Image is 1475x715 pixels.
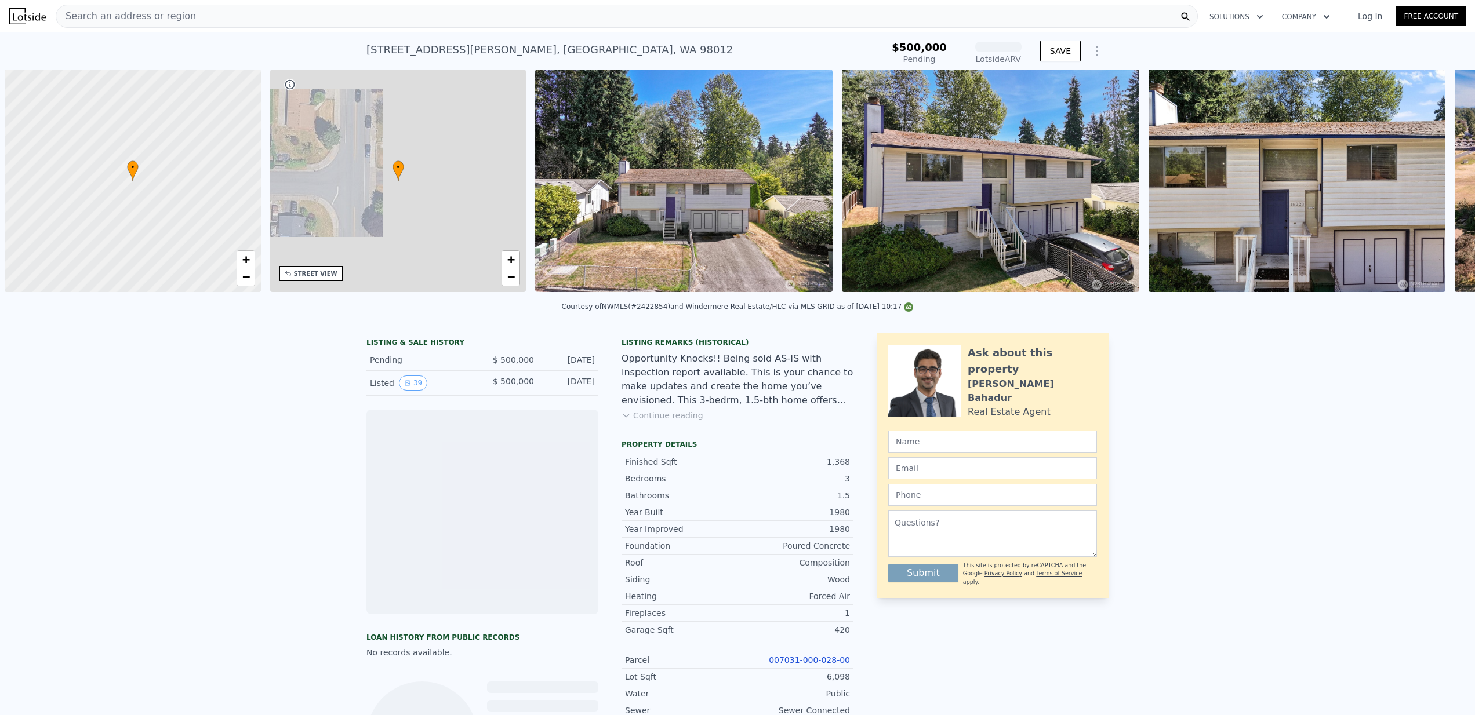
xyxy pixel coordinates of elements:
span: Search an address or region [56,9,196,23]
div: Fireplaces [625,607,738,619]
div: Parcel [625,654,738,666]
div: Public [738,688,850,699]
a: Terms of Service [1036,570,1082,577]
div: [DATE] [543,354,595,366]
div: Composition [738,557,850,568]
img: NWMLS Logo [904,302,913,312]
div: Listed [370,375,473,391]
div: Year Improved [625,523,738,535]
div: Garage Sqft [625,624,738,636]
div: Listing Remarks (Historical) [622,338,853,347]
div: Pending [892,53,947,65]
div: 3 [738,473,850,484]
div: Foundation [625,540,738,552]
div: Year Built [625,506,738,518]
div: • [127,160,139,181]
div: Bedrooms [625,473,738,484]
button: View historical data [399,375,427,391]
div: Water [625,688,738,699]
div: Pending [370,354,473,366]
div: [STREET_ADDRESS][PERSON_NAME] , [GEOGRAPHIC_DATA] , WA 98012 [366,42,733,58]
span: − [242,269,249,284]
input: Name [888,431,1097,453]
div: Opportunity Knocks!! Being sold AS-IS with inspection report available. This is your chance to ma... [622,352,853,407]
div: 1 [738,607,850,619]
button: Solutions [1200,6,1273,27]
div: Finished Sqft [625,456,738,468]
span: $ 500,000 [493,377,534,386]
img: Sale: 167551772 Parcel: 103580736 [842,70,1139,292]
span: $500,000 [892,41,947,53]
div: Loan history from public records [366,633,598,642]
div: 1980 [738,523,850,535]
input: Email [888,457,1097,479]
div: This site is protected by reCAPTCHA and the Google and apply. [963,561,1097,586]
a: 007031-000-028-00 [769,655,850,665]
button: Company [1273,6,1339,27]
img: Lotside [9,8,46,24]
a: Zoom in [237,251,255,268]
a: Zoom out [502,268,519,286]
div: 1,368 [738,456,850,468]
div: Property details [622,440,853,449]
div: 420 [738,624,850,636]
div: 6,098 [738,671,850,683]
div: Roof [625,557,738,568]
button: Show Options [1085,39,1109,63]
span: + [242,252,249,267]
span: $ 500,000 [493,355,534,364]
div: No records available. [366,647,598,658]
div: [PERSON_NAME] Bahadur [968,377,1097,405]
div: Forced Air [738,590,850,602]
div: Heating [625,590,738,602]
button: Continue reading [622,410,703,421]
span: • [127,162,139,173]
div: [DATE] [543,375,595,391]
button: SAVE [1040,41,1081,61]
div: Courtesy of NWMLS (#2422854) and Windermere Real Estate/HLC via MLS GRID as of [DATE] 10:17 [562,302,914,311]
div: Siding [625,574,738,585]
div: Lotside ARV [975,53,1022,65]
a: Free Account [1396,6,1466,26]
button: Submit [888,564,958,582]
div: LISTING & SALE HISTORY [366,338,598,349]
div: 1.5 [738,490,850,501]
span: − [507,269,515,284]
span: • [393,162,404,173]
a: Zoom in [502,251,519,268]
div: Real Estate Agent [968,405,1051,419]
div: Bathrooms [625,490,738,501]
div: STREET VIEW [294,269,337,278]
div: Poured Concrete [738,540,850,552]
div: 1980 [738,506,850,518]
img: Sale: 167551772 Parcel: 103580736 [535,70,833,292]
a: Privacy Policy [984,570,1022,577]
a: Zoom out [237,268,255,286]
input: Phone [888,484,1097,506]
span: + [507,252,515,267]
div: Lot Sqft [625,671,738,683]
div: Wood [738,574,850,585]
div: Ask about this property [968,345,1097,377]
img: Sale: 167551772 Parcel: 103580736 [1149,70,1446,292]
div: • [393,160,404,181]
a: Log In [1344,10,1396,22]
